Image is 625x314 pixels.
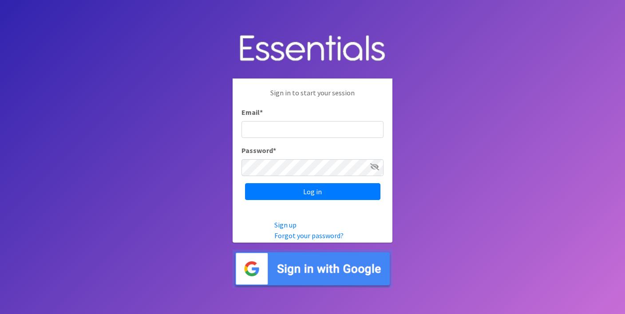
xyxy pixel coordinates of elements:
[273,146,276,155] abbr: required
[233,26,392,72] img: Human Essentials
[245,183,380,200] input: Log in
[274,220,297,229] a: Sign up
[274,231,344,240] a: Forgot your password?
[233,250,392,288] img: Sign in with Google
[241,87,384,107] p: Sign in to start your session
[260,108,263,117] abbr: required
[241,107,263,118] label: Email
[241,145,276,156] label: Password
